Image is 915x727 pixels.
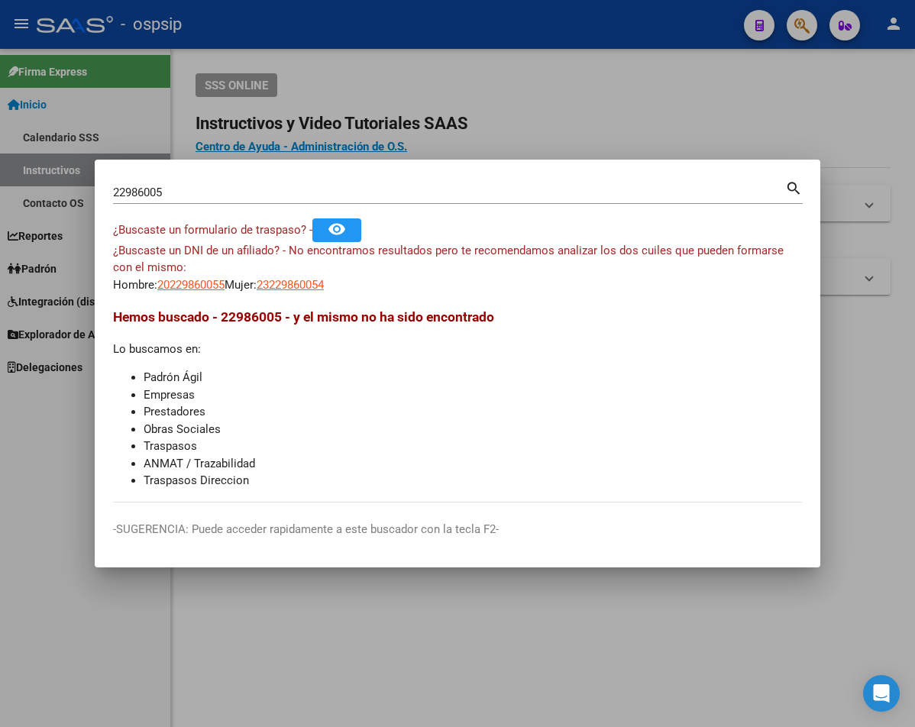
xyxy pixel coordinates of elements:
span: Hemos buscado - 22986005 - y el mismo no ha sido encontrado [113,309,494,325]
li: Prestadores [144,403,802,421]
li: ANMAT / Trazabilidad [144,455,802,473]
mat-icon: remove_red_eye [328,220,346,238]
li: Padrón Ágil [144,369,802,386]
li: Traspasos Direccion [144,472,802,490]
div: Open Intercom Messenger [863,675,900,712]
span: ¿Buscaste un DNI de un afiliado? - No encontramos resultados pero te recomendamos analizar los do... [113,244,784,275]
p: -SUGERENCIA: Puede acceder rapidamente a este buscador con la tecla F2- [113,521,802,538]
li: Obras Sociales [144,421,802,438]
li: Traspasos [144,438,802,455]
span: ¿Buscaste un formulario de traspaso? - [113,223,312,237]
li: Empresas [144,386,802,404]
div: Lo buscamos en: [113,307,802,490]
span: 23229860054 [257,278,324,292]
span: 20229860055 [157,278,225,292]
div: Hombre: Mujer: [113,242,802,294]
mat-icon: search [785,178,803,196]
